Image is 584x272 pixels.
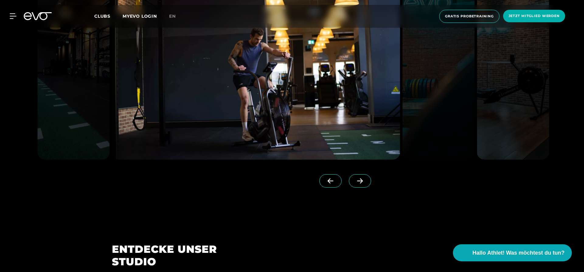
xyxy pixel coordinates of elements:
span: Clubs [94,13,110,19]
a: Clubs [94,13,123,19]
a: Gratis Probetraining [437,10,501,23]
a: MYEVO LOGIN [123,13,157,19]
a: en [169,13,183,20]
span: en [169,13,176,19]
span: Hallo Athlet! Was möchtest du tun? [472,249,565,257]
span: Gratis Probetraining [445,14,494,19]
span: Jetzt Mitglied werden [509,13,560,19]
h2: ENTDECKE UNSER STUDIO [112,243,221,268]
button: Hallo Athlet! Was möchtest du tun? [453,244,572,261]
a: Jetzt Mitglied werden [501,10,567,23]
